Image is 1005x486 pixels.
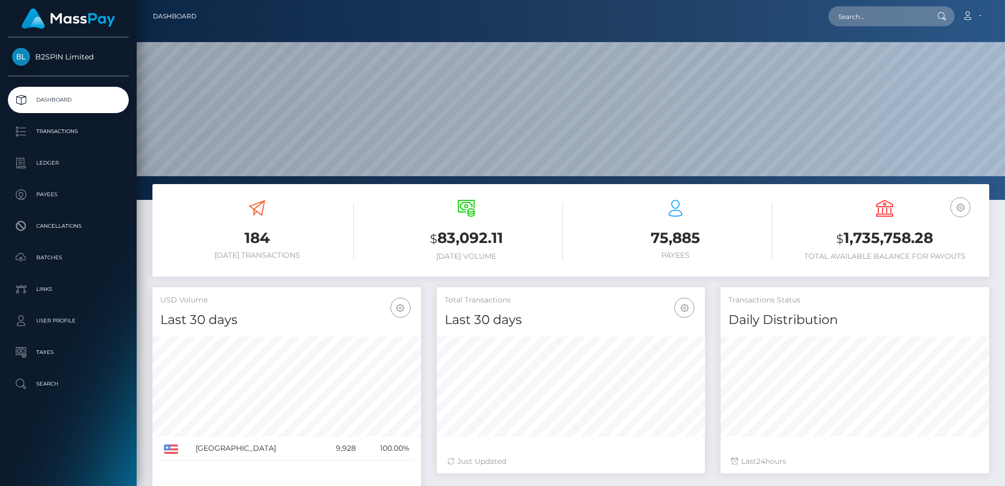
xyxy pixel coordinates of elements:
[8,371,129,397] a: Search
[370,252,563,261] h6: [DATE] Volume
[445,295,698,306] h5: Total Transactions
[370,228,563,249] h3: 83,092.11
[160,251,354,260] h6: [DATE] Transactions
[12,155,125,171] p: Ledger
[729,311,981,329] h4: Daily Distribution
[579,228,772,248] h3: 75,885
[8,150,129,176] a: Ledger
[8,245,129,271] a: Batches
[788,228,981,249] h3: 1,735,758.28
[12,218,125,234] p: Cancellations
[430,231,437,246] small: $
[8,276,129,302] a: Links
[160,228,354,248] h3: 184
[12,250,125,266] p: Batches
[8,308,129,334] a: User Profile
[12,48,30,66] img: B2SPIN Limited
[8,118,129,145] a: Transactions
[12,92,125,108] p: Dashboard
[836,231,844,246] small: $
[12,281,125,297] p: Links
[160,295,413,306] h5: USD Volume
[729,295,981,306] h5: Transactions Status
[320,437,360,461] td: 9,928
[8,181,129,208] a: Payees
[8,213,129,239] a: Cancellations
[164,444,178,454] img: US.png
[756,457,765,466] span: 24
[579,251,772,260] h6: Payees
[12,376,125,392] p: Search
[445,311,698,329] h4: Last 30 days
[192,437,320,461] td: [GEOGRAPHIC_DATA]
[153,5,197,27] a: Dashboard
[12,345,125,360] p: Taxes
[160,311,413,329] h4: Last 30 days
[828,6,927,26] input: Search...
[447,456,695,467] div: Just Updated
[12,187,125,202] p: Payees
[360,437,413,461] td: 100.00%
[22,8,115,29] img: MassPay Logo
[12,124,125,139] p: Transactions
[8,52,129,62] span: B2SPIN Limited
[12,313,125,329] p: User Profile
[8,339,129,366] a: Taxes
[731,456,979,467] div: Last hours
[8,87,129,113] a: Dashboard
[788,252,981,261] h6: Total Available Balance for Payouts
